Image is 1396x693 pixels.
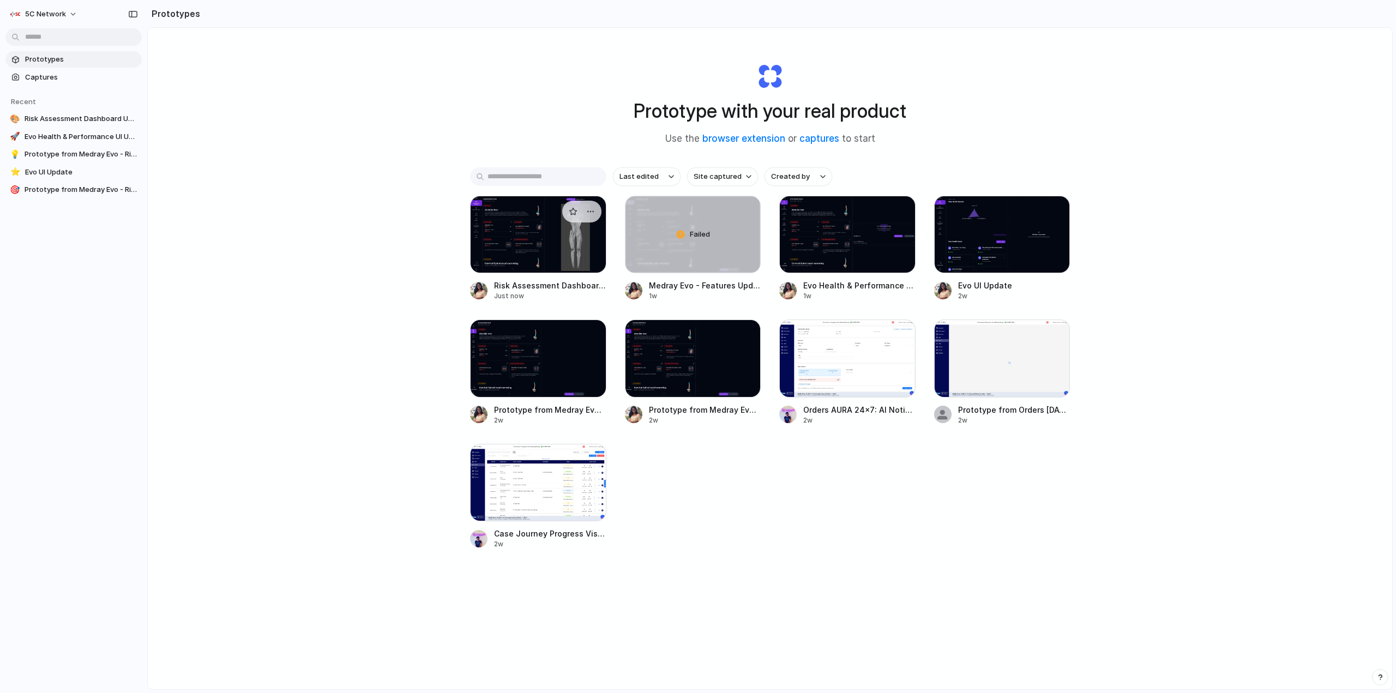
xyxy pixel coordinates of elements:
button: Last edited [613,167,681,186]
span: Created by [771,171,810,182]
div: Just now [494,291,606,301]
span: Evo Health & Performance UI Update [25,131,137,142]
a: Case Journey Progress VisualizationCase Journey Progress Visualization2w [470,444,606,549]
div: 2w [649,415,761,425]
div: 🚀 [10,131,20,142]
a: Orders AURA 24x7: AI Notification PopupOrders AURA 24x7: AI Notification Popup2w [779,320,916,425]
span: Recent [11,97,36,106]
a: 🎯Prototype from Medray Evo - Risk Assessment [5,182,142,198]
a: Medray Evo - Features UpdateFailedMedray Evo - Features Update1w [625,196,761,301]
h1: Prototype with your real product [634,97,906,125]
span: 5C Network [25,9,66,20]
span: Prototype from Medray Evo - Risk Assessment [494,404,606,415]
span: Risk Assessment Dashboard Update [25,113,137,124]
a: 🎨Risk Assessment Dashboard Update [5,111,142,127]
div: 🎯 [10,184,20,195]
span: Case Journey Progress Visualization [494,528,606,539]
a: Prototype from Orders September 18–24 v2Prototype from Orders [DATE]–[DATE] v22w [934,320,1070,425]
a: captures [799,133,839,144]
div: ⭐ [10,167,21,178]
div: 2w [958,415,1070,425]
span: Prototype from Medray Evo - Risk Assessment [25,184,137,195]
span: Evo Health & Performance UI Update [803,280,916,291]
div: 🎨 [10,113,20,124]
span: Site captured [694,171,742,182]
div: 2w [803,415,916,425]
button: Site captured [687,167,758,186]
a: Prototypes [5,51,142,68]
span: Prototype from Orders [DATE]–[DATE] v2 [958,404,1070,415]
a: Evo UI UpdateEvo UI Update2w [934,196,1070,301]
button: Created by [765,167,832,186]
span: Evo UI Update [25,167,137,178]
span: Orders AURA 24x7: AI Notification Popup [803,404,916,415]
button: 5C Network [5,5,83,23]
a: Prototype from Medray Evo - Risk AssessmentPrototype from Medray Evo - Risk Assessment2w [470,320,606,425]
h2: Prototypes [147,7,200,20]
div: 1w [649,291,761,301]
a: ⭐Evo UI Update [5,164,142,180]
span: Prototypes [25,54,137,65]
div: 💡 [10,149,20,160]
a: 💡Prototype from Medray Evo - Risk Assessment [5,146,142,162]
span: Captures [25,72,137,83]
a: Evo Health & Performance UI UpdateEvo Health & Performance UI Update1w [779,196,916,301]
a: Risk Assessment Dashboard UpdateRisk Assessment Dashboard UpdateJust now [470,196,606,301]
div: 2w [494,539,606,549]
a: Captures [5,69,142,86]
span: Prototype from Medray Evo - Risk Assessment [25,149,137,160]
a: browser extension [702,133,785,144]
div: 2w [958,291,1070,301]
span: Evo UI Update [958,280,1070,291]
span: Risk Assessment Dashboard Update [494,280,606,291]
a: Prototype from Medray Evo - Risk AssessmentPrototype from Medray Evo - Risk Assessment2w [625,320,761,425]
span: Medray Evo - Features Update [649,280,761,291]
span: Prototype from Medray Evo - Risk Assessment [649,404,761,415]
div: 2w [494,415,606,425]
span: Failed [690,229,710,240]
span: Last edited [619,171,659,182]
a: 🚀Evo Health & Performance UI Update [5,129,142,145]
span: Use the or to start [665,132,875,146]
div: 1w [803,291,916,301]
